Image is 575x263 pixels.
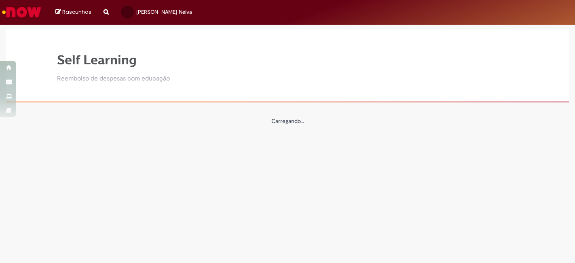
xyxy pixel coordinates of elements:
h1: Self Learning [57,53,170,67]
center: Carregando... [57,117,518,125]
span: Rascunhos [62,8,91,16]
span: [PERSON_NAME] Neiva [136,8,192,15]
img: ServiceNow [1,4,42,20]
h2: Reembolso de despesas com educação [57,75,170,83]
a: Rascunhos [55,8,91,16]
